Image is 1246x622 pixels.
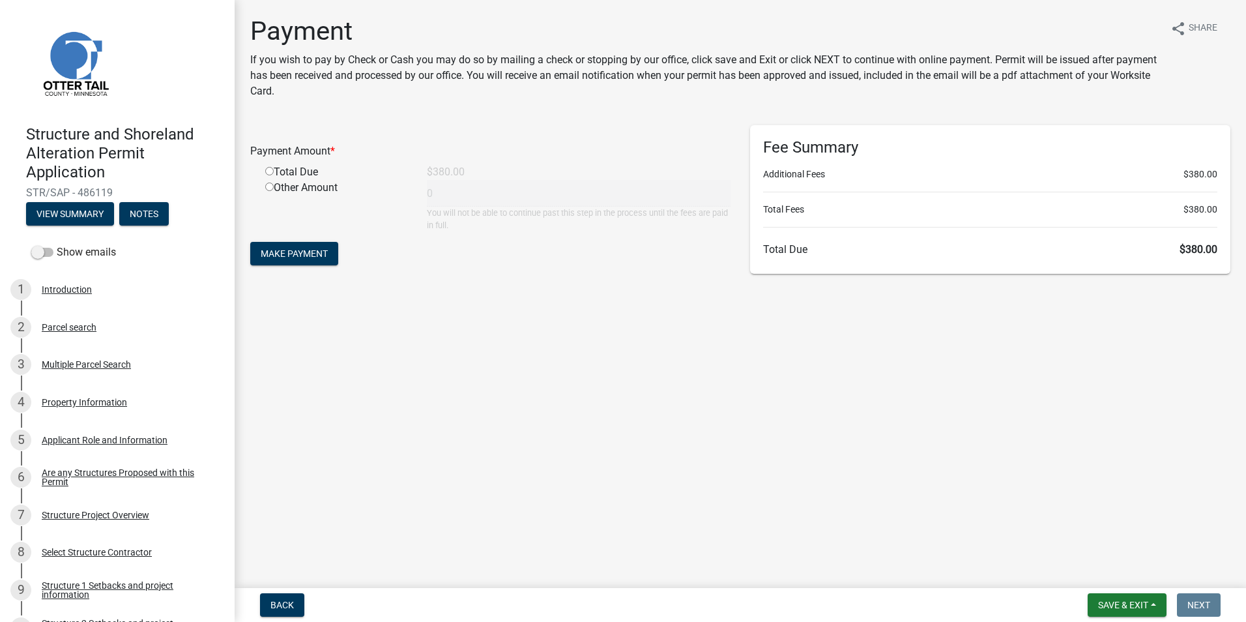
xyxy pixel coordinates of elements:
[42,581,214,599] div: Structure 1 Setbacks and project information
[1170,21,1186,37] i: share
[250,52,1160,99] p: If you wish to pay by Check or Cash you may do so by mailing a check or stopping by our office, c...
[26,210,114,220] wm-modal-confirm: Summary
[42,436,167,445] div: Applicant Role and Information
[10,505,31,526] div: 7
[250,16,1160,47] h1: Payment
[10,392,31,413] div: 4
[250,242,338,265] button: Make Payment
[119,202,169,226] button: Notes
[763,243,1217,256] h6: Total Due
[119,210,169,220] wm-modal-confirm: Notes
[1177,593,1221,617] button: Next
[26,186,209,199] span: STR/SAP - 486119
[1183,168,1217,181] span: $380.00
[1098,600,1148,610] span: Save & Exit
[10,354,31,375] div: 3
[255,164,417,180] div: Total Due
[26,202,114,226] button: View Summary
[1187,600,1210,610] span: Next
[10,430,31,451] div: 5
[763,168,1217,181] li: Additional Fees
[10,580,31,600] div: 9
[10,542,31,563] div: 8
[42,468,214,486] div: Are any Structures Proposed with this Permit
[270,600,294,610] span: Back
[10,467,31,488] div: 6
[42,548,152,557] div: Select Structure Contractor
[763,138,1217,157] h6: Fee Summary
[763,203,1217,216] li: Total Fees
[42,285,92,294] div: Introduction
[1180,243,1217,256] span: $380.00
[42,511,149,520] div: Structure Project Overview
[1160,16,1228,41] button: shareShare
[10,279,31,300] div: 1
[42,398,127,407] div: Property Information
[42,360,131,369] div: Multiple Parcel Search
[1088,593,1166,617] button: Save & Exit
[260,593,304,617] button: Back
[31,244,116,260] label: Show emails
[1189,21,1217,37] span: Share
[255,180,417,231] div: Other Amount
[26,125,224,181] h4: Structure and Shoreland Alteration Permit Application
[10,317,31,338] div: 2
[1183,203,1217,216] span: $380.00
[261,248,328,259] span: Make Payment
[26,14,124,111] img: Otter Tail County, Minnesota
[240,143,740,159] div: Payment Amount
[42,323,96,332] div: Parcel search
